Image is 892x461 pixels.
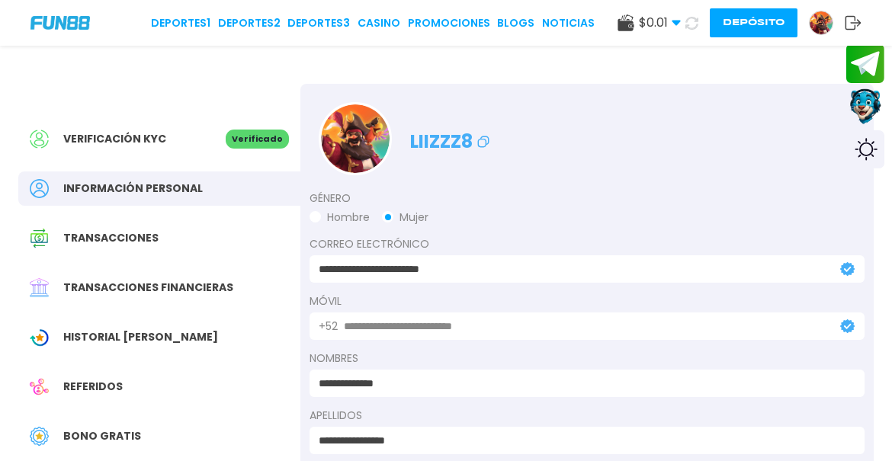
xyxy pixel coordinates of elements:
a: BLOGS [497,15,534,31]
img: Company Logo [30,16,90,29]
button: Hombre [310,210,370,226]
a: Deportes2 [218,15,281,31]
a: Free BonusBono Gratis [18,419,300,453]
a: PersonalInformación personal [18,171,300,206]
img: Wagering Transaction [30,328,49,347]
a: Deportes1 [151,15,210,31]
button: Join telegram [846,44,884,84]
a: Wagering TransactionHistorial [PERSON_NAME] [18,320,300,354]
p: Verificado [226,130,289,149]
label: Correo electrónico [310,236,865,252]
label: Móvil [310,293,865,309]
a: Promociones [408,15,490,31]
img: Transaction History [30,229,49,248]
label: NOMBRES [310,351,865,367]
a: NOTICIAS [542,15,595,31]
img: Financial Transaction [30,278,49,297]
span: Transacciones financieras [63,280,233,296]
a: Deportes3 [287,15,350,31]
label: APELLIDOS [310,408,865,424]
span: $ 0.01 [639,14,681,32]
iframe: Chat [602,65,881,450]
a: Verificación KYCVerificado [18,122,300,156]
img: Avatar [810,11,833,34]
span: Transacciones [63,230,159,246]
span: Historial [PERSON_NAME] [63,329,218,345]
button: Mujer [382,210,428,226]
a: Financial TransactionTransacciones financieras [18,271,300,305]
p: liizzz8 [410,120,493,155]
a: Transaction HistoryTransacciones [18,221,300,255]
img: Personal [30,179,49,198]
button: Depósito [710,8,797,37]
a: Avatar [809,11,845,35]
span: Referidos [63,379,123,395]
label: Género [310,190,865,206]
img: Free Bonus [30,427,49,446]
p: +52 [319,319,338,335]
span: Bono Gratis [63,428,141,444]
a: CASINO [358,15,400,31]
img: Referral [30,377,49,396]
img: Avatar [321,104,390,173]
a: ReferralReferidos [18,370,300,404]
span: Información personal [63,181,203,197]
span: Verificación KYC [63,131,166,147]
